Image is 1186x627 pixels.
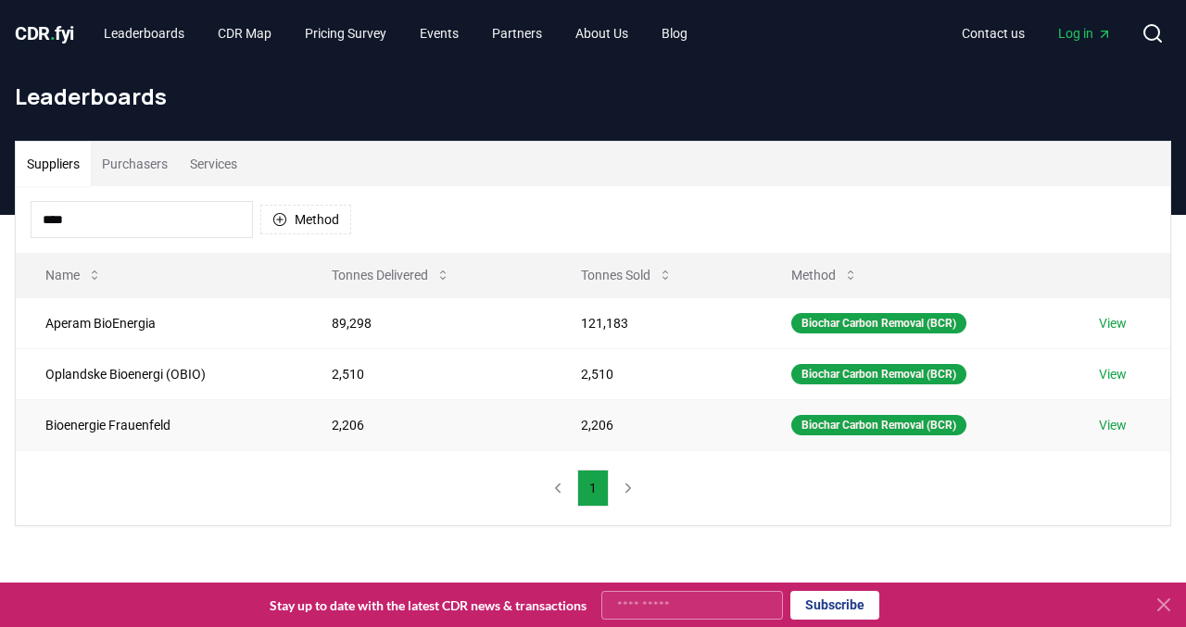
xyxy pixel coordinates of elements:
td: 2,510 [302,348,550,399]
button: Purchasers [91,142,179,186]
a: View [1099,416,1127,434]
button: Method [776,257,873,294]
div: Biochar Carbon Removal (BCR) [791,313,966,333]
a: Pricing Survey [290,17,401,50]
td: 2,510 [551,348,763,399]
a: View [1099,365,1127,383]
a: Log in [1043,17,1127,50]
button: Tonnes Sold [566,257,688,294]
span: Log in [1058,24,1112,43]
a: CDR.fyi [15,20,74,46]
td: Aperam BioEnergia [16,297,302,348]
nav: Main [89,17,702,50]
button: Name [31,257,117,294]
div: Biochar Carbon Removal (BCR) [791,364,966,384]
td: Oplandske Bioenergi (OBIO) [16,348,302,399]
td: 2,206 [302,399,550,450]
button: Tonnes Delivered [317,257,465,294]
button: Suppliers [16,142,91,186]
a: Partners [477,17,557,50]
a: CDR Map [203,17,286,50]
span: . [50,22,56,44]
td: 121,183 [551,297,763,348]
nav: Main [947,17,1127,50]
a: Events [405,17,473,50]
button: Services [179,142,248,186]
td: 2,206 [551,399,763,450]
h1: Leaderboards [15,82,1171,111]
div: Biochar Carbon Removal (BCR) [791,415,966,435]
td: 89,298 [302,297,550,348]
a: Contact us [947,17,1040,50]
a: Leaderboards [89,17,199,50]
button: Method [260,205,351,234]
a: Blog [647,17,702,50]
a: About Us [561,17,643,50]
td: Bioenergie Frauenfeld [16,399,302,450]
a: View [1099,314,1127,332]
button: 1 [577,470,609,507]
span: CDR fyi [15,22,74,44]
